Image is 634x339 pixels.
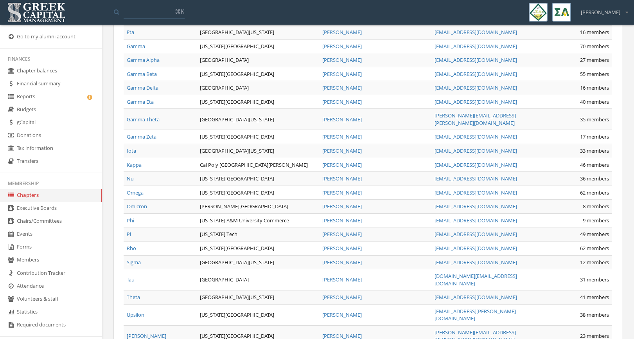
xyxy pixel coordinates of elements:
[435,294,517,301] a: [EMAIL_ADDRESS][DOMAIN_NAME]
[197,109,319,130] td: [GEOGRAPHIC_DATA][US_STATE]
[435,217,517,224] a: [EMAIL_ADDRESS][DOMAIN_NAME]
[322,98,362,105] a: [PERSON_NAME]
[580,43,609,50] span: 70 members
[127,98,154,105] a: Gamma Eta
[197,172,319,186] td: [US_STATE][GEOGRAPHIC_DATA]
[197,95,319,109] td: [US_STATE][GEOGRAPHIC_DATA]
[127,133,156,140] a: Gamma Zeta
[127,84,158,91] a: Gamma Delta
[127,43,145,50] a: Gamma
[580,231,609,238] span: 49 members
[435,308,516,322] a: [EMAIL_ADDRESS][PERSON_NAME][DOMAIN_NAME]
[580,133,609,140] span: 17 members
[197,304,319,325] td: [US_STATE][GEOGRAPHIC_DATA]
[322,175,362,182] a: [PERSON_NAME]
[435,70,517,78] a: [EMAIL_ADDRESS][DOMAIN_NAME]
[197,130,319,144] td: [US_STATE][GEOGRAPHIC_DATA]
[435,98,517,105] a: [EMAIL_ADDRESS][DOMAIN_NAME]
[580,276,609,283] span: 31 members
[197,67,319,81] td: [US_STATE][GEOGRAPHIC_DATA]
[322,259,362,266] a: [PERSON_NAME]
[197,227,319,242] td: [US_STATE] Tech
[322,70,362,78] a: [PERSON_NAME]
[127,245,136,252] a: Rho
[175,7,184,15] span: ⌘K
[576,3,628,16] div: [PERSON_NAME]
[197,53,319,67] td: [GEOGRAPHIC_DATA]
[580,147,609,154] span: 33 members
[197,200,319,214] td: [PERSON_NAME][GEOGRAPHIC_DATA]
[197,39,319,53] td: [US_STATE][GEOGRAPHIC_DATA]
[435,245,517,252] a: [EMAIL_ADDRESS][DOMAIN_NAME]
[127,276,135,283] a: Tau
[127,147,136,154] a: Iota
[127,294,140,301] a: Theta
[580,294,609,301] span: 41 members
[197,144,319,158] td: [GEOGRAPHIC_DATA][US_STATE]
[322,161,362,168] a: [PERSON_NAME]
[583,217,609,224] span: 9 members
[583,203,609,210] span: 8 members
[322,217,362,224] a: [PERSON_NAME]
[322,231,362,238] a: [PERSON_NAME]
[127,311,144,318] a: Upsilon
[581,9,620,16] span: [PERSON_NAME]
[197,255,319,269] td: [GEOGRAPHIC_DATA][US_STATE]
[197,290,319,305] td: [GEOGRAPHIC_DATA][US_STATE]
[127,70,157,78] a: Gamma Beta
[435,112,516,126] a: [PERSON_NAME][EMAIL_ADDRESS][PERSON_NAME][DOMAIN_NAME]
[435,161,517,168] a: [EMAIL_ADDRESS][DOMAIN_NAME]
[127,116,160,123] a: Gamma Theta
[322,189,362,196] a: [PERSON_NAME]
[580,56,609,63] span: 27 members
[322,84,362,91] a: [PERSON_NAME]
[322,311,362,318] a: [PERSON_NAME]
[322,276,362,283] a: [PERSON_NAME]
[580,70,609,78] span: 55 members
[435,231,517,238] a: [EMAIL_ADDRESS][DOMAIN_NAME]
[435,189,517,196] a: [EMAIL_ADDRESS][DOMAIN_NAME]
[322,116,362,123] a: [PERSON_NAME]
[580,189,609,196] span: 62 members
[127,203,147,210] a: Omicron
[322,133,362,140] a: [PERSON_NAME]
[580,259,609,266] span: 12 members
[197,241,319,255] td: [US_STATE][GEOGRAPHIC_DATA]
[580,311,609,318] span: 38 members
[197,158,319,172] td: Cal Poly [GEOGRAPHIC_DATA][PERSON_NAME]
[127,56,160,63] a: Gamma Alpha
[322,56,362,63] a: [PERSON_NAME]
[435,272,517,287] a: [DOMAIN_NAME][EMAIL_ADDRESS][DOMAIN_NAME]
[197,81,319,95] td: [GEOGRAPHIC_DATA]
[197,25,319,39] td: [GEOGRAPHIC_DATA][US_STATE]
[322,147,362,154] a: [PERSON_NAME]
[435,203,517,210] a: [EMAIL_ADDRESS][DOMAIN_NAME]
[322,29,362,36] a: [PERSON_NAME]
[580,84,609,91] span: 16 members
[580,29,609,36] span: 16 members
[435,43,517,50] a: [EMAIL_ADDRESS][DOMAIN_NAME]
[435,84,517,91] a: [EMAIL_ADDRESS][DOMAIN_NAME]
[435,133,517,140] a: [EMAIL_ADDRESS][DOMAIN_NAME]
[580,245,609,252] span: 62 members
[127,217,134,224] a: Phi
[322,43,362,50] a: [PERSON_NAME]
[127,259,141,266] a: Sigma
[127,231,131,238] a: Pi
[322,245,362,252] a: [PERSON_NAME]
[127,29,134,36] a: Eta
[197,213,319,227] td: [US_STATE] A&M University Commerce
[435,56,517,63] a: [EMAIL_ADDRESS][DOMAIN_NAME]
[322,203,362,210] a: [PERSON_NAME]
[580,98,609,105] span: 40 members
[580,161,609,168] span: 46 members
[580,116,609,123] span: 35 members
[435,259,517,266] a: [EMAIL_ADDRESS][DOMAIN_NAME]
[322,294,362,301] a: [PERSON_NAME]
[127,175,134,182] a: Nu
[197,269,319,290] td: [GEOGRAPHIC_DATA]
[197,186,319,200] td: [US_STATE][GEOGRAPHIC_DATA]
[435,29,517,36] a: [EMAIL_ADDRESS][DOMAIN_NAME]
[580,175,609,182] span: 36 members
[435,175,517,182] a: [EMAIL_ADDRESS][DOMAIN_NAME]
